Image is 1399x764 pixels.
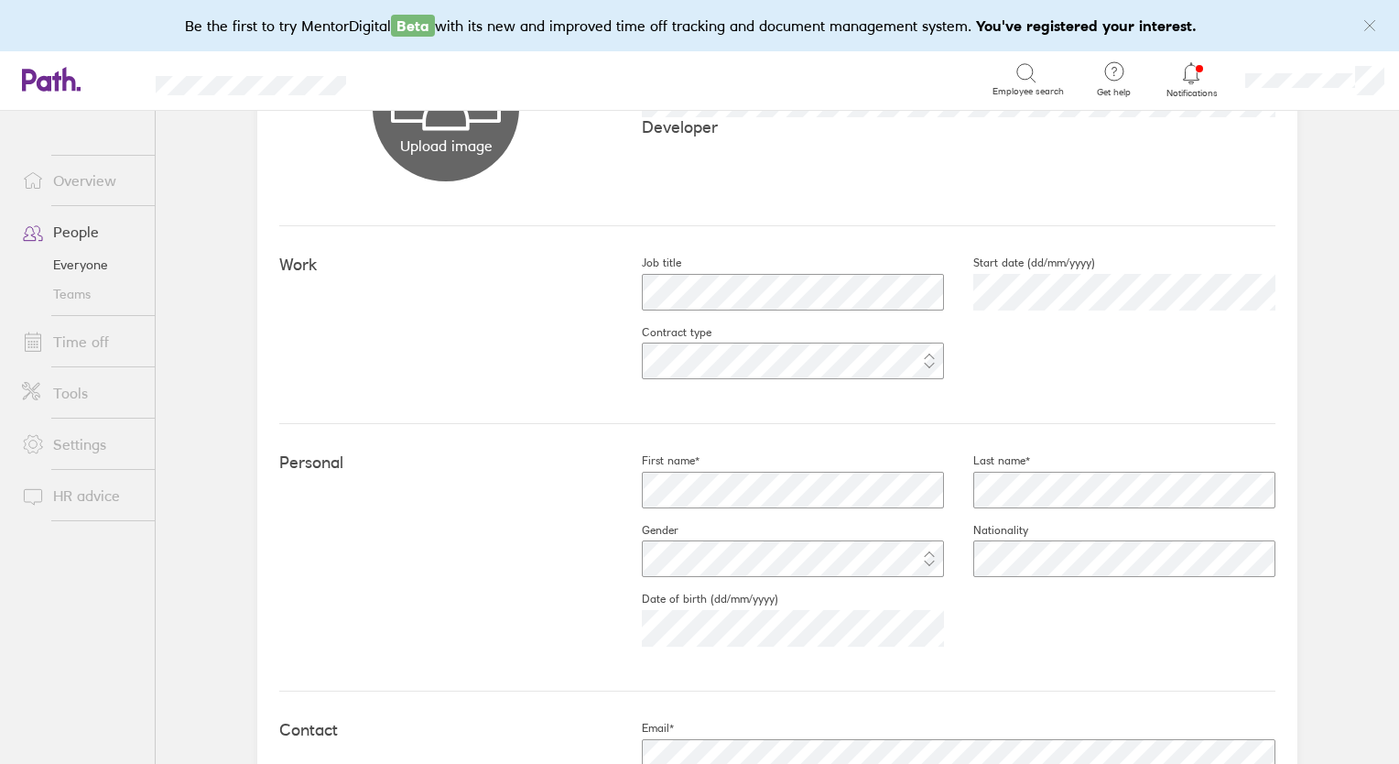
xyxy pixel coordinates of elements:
div: Search [396,71,442,87]
label: Nationality [944,523,1028,538]
label: Start date (dd/mm/yyyy) [944,256,1095,270]
label: Email* [613,721,674,736]
label: Job title [613,256,681,270]
a: Notifications [1162,60,1221,99]
label: Last name* [944,453,1030,468]
a: Everyone [7,250,155,279]
b: You've registered your interest. [976,16,1197,35]
div: Be the first to try MentorDigital with its new and improved time off tracking and document manage... [185,15,1215,37]
label: First name* [613,453,699,468]
label: Gender [613,523,678,538]
a: Time off [7,323,155,360]
span: Employee search [992,86,1064,97]
label: Date of birth (dd/mm/yyyy) [613,592,778,606]
h4: Personal [279,453,613,473]
a: People [7,213,155,250]
span: Beta [391,15,435,37]
a: Settings [7,426,155,463]
h4: Contact [279,721,613,740]
label: Contract type [613,325,711,340]
span: Get help [1084,87,1144,98]
p: Developer [642,117,1275,136]
h4: Work [279,256,613,275]
a: Tools [7,375,155,411]
span: Notifications [1162,88,1221,99]
a: HR advice [7,477,155,514]
a: Overview [7,162,155,199]
a: Teams [7,279,155,309]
